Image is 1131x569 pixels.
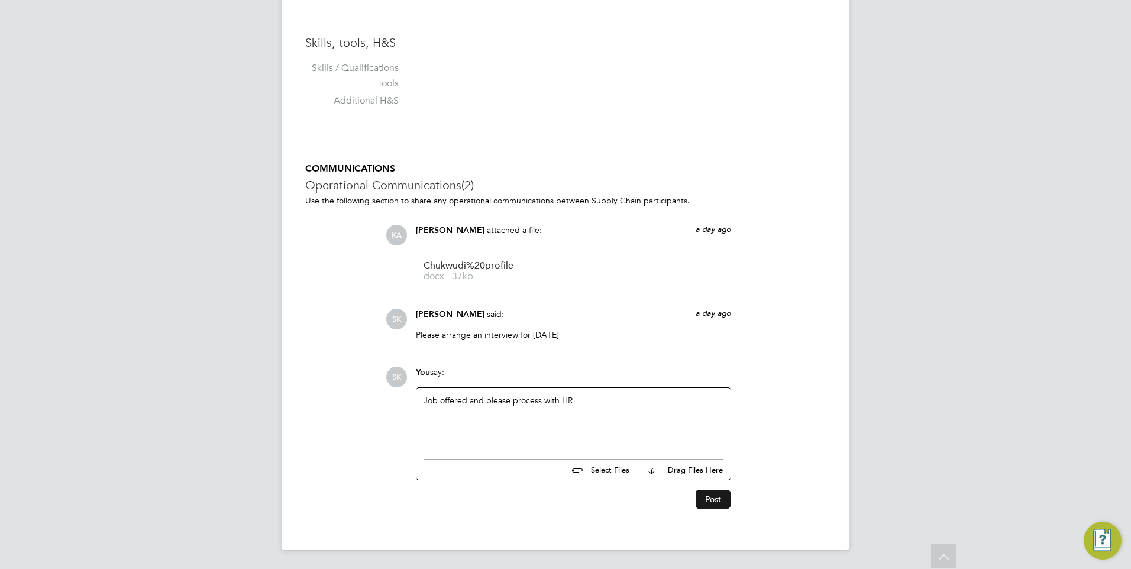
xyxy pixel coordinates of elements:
[696,224,731,234] span: a day ago
[416,367,731,387] div: say:
[305,62,399,75] label: Skills / Qualifications
[408,78,411,90] span: -
[696,490,731,509] button: Post
[305,95,399,107] label: Additional H&S
[408,95,411,107] span: -
[305,163,826,175] h5: COMMUNICATIONS
[487,225,542,235] span: attached a file:
[424,272,518,281] span: docx - 37kb
[305,195,826,206] p: Use the following section to share any operational communications between Supply Chain participants.
[416,329,731,340] p: Please arrange an interview for [DATE]
[386,367,407,387] span: SK
[461,177,474,193] span: (2)
[424,261,518,270] span: Chukwudi%20profile
[416,309,484,319] span: [PERSON_NAME]
[424,261,518,281] a: Chukwudi%20profile docx - 37kb
[1084,522,1122,560] button: Engage Resource Center
[416,225,484,235] span: [PERSON_NAME]
[424,395,723,446] div: Job offered and please process with HR
[487,309,504,319] span: said:
[305,177,826,193] h3: Operational Communications
[639,458,723,483] button: Drag Files Here
[305,77,399,90] label: Tools
[305,35,826,50] h3: Skills, tools, H&S
[696,308,731,318] span: a day ago
[406,62,826,75] div: -
[386,309,407,329] span: SK
[386,225,407,245] span: KA
[416,367,430,377] span: You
